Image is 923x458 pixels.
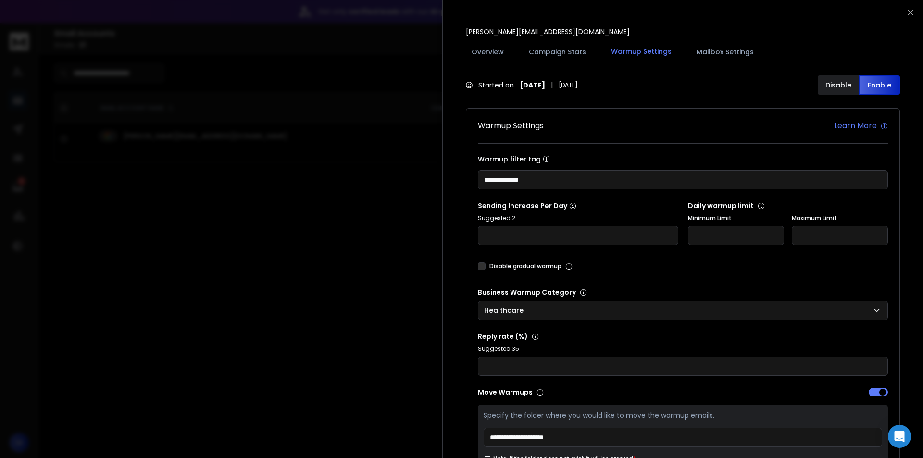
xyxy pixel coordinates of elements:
[484,306,527,315] p: Healthcare
[478,332,888,341] p: Reply rate (%)
[484,410,882,420] p: Specify the folder where you would like to move the warmup emails.
[888,425,911,448] div: Open Intercom Messenger
[466,41,510,62] button: Overview
[818,75,900,95] button: DisableEnable
[478,345,888,353] p: Suggested 35
[523,41,592,62] button: Campaign Stats
[520,80,545,90] strong: [DATE]
[478,387,680,397] p: Move Warmups
[478,120,544,132] h1: Warmup Settings
[818,75,859,95] button: Disable
[559,81,578,89] span: [DATE]
[551,80,553,90] span: |
[834,120,888,132] a: Learn More
[792,214,888,222] label: Maximum Limit
[466,80,578,90] div: Started on
[605,41,677,63] button: Warmup Settings
[859,75,900,95] button: Enable
[688,214,784,222] label: Minimum Limit
[478,201,678,210] p: Sending Increase Per Day
[478,287,888,297] p: Business Warmup Category
[688,201,888,210] p: Daily warmup limit
[478,155,888,162] label: Warmup filter tag
[489,262,561,270] label: Disable gradual warmup
[466,27,630,37] p: [PERSON_NAME][EMAIL_ADDRESS][DOMAIN_NAME]
[478,214,678,222] p: Suggested 2
[691,41,760,62] button: Mailbox Settings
